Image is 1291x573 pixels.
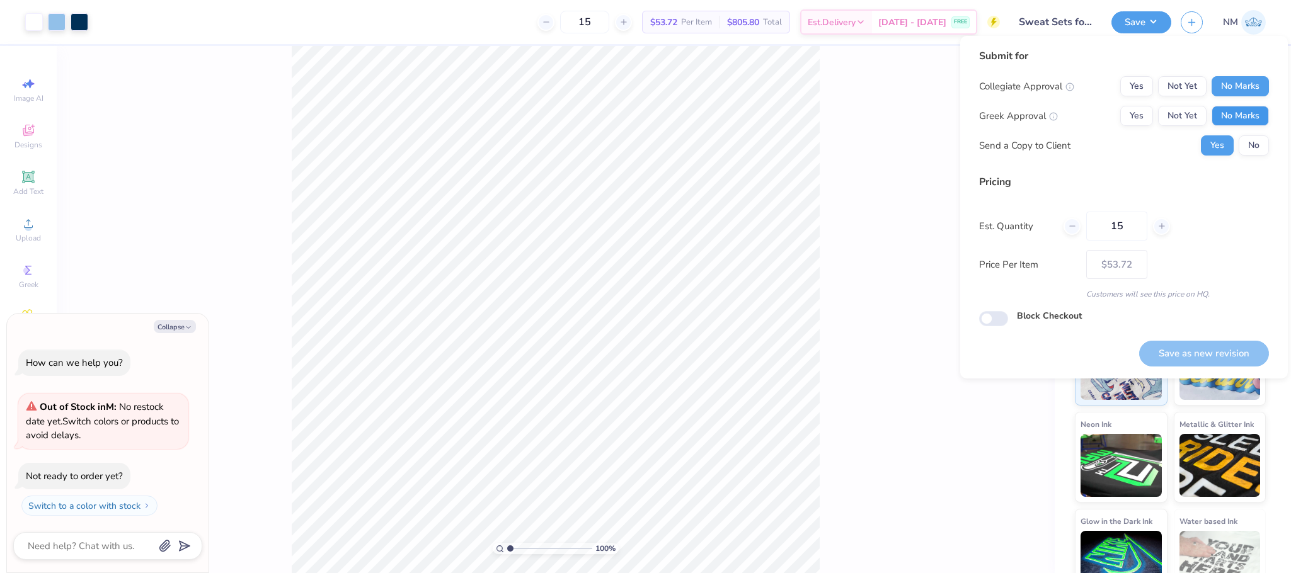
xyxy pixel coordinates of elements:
[979,288,1269,300] div: Customers will see this price on HQ.
[560,11,609,33] input: – –
[1212,106,1269,126] button: No Marks
[1241,10,1266,35] img: Naina Mehta
[1239,135,1269,156] button: No
[1081,514,1152,528] span: Glow in the Dark Ink
[1223,10,1266,35] a: NM
[1179,514,1237,528] span: Water based Ink
[1009,9,1102,35] input: Untitled Design
[1158,76,1207,96] button: Not Yet
[1081,417,1111,431] span: Neon Ink
[979,174,1269,190] div: Pricing
[143,502,151,509] img: Switch to a color with stock
[979,219,1054,234] label: Est. Quantity
[1120,76,1153,96] button: Yes
[1212,76,1269,96] button: No Marks
[40,400,119,413] strong: Out of Stock in M :
[650,16,677,29] span: $53.72
[954,18,967,26] span: FREE
[154,320,196,333] button: Collapse
[16,233,41,243] span: Upload
[21,496,158,516] button: Switch to a color with stock
[979,48,1269,64] div: Submit for
[26,400,164,428] span: No restock date yet.
[979,79,1074,94] div: Collegiate Approval
[595,543,616,554] span: 100 %
[1081,434,1162,497] img: Neon Ink
[14,93,43,103] span: Image AI
[979,258,1077,272] label: Price Per Item
[681,16,712,29] span: Per Item
[878,16,946,29] span: [DATE] - [DATE]
[14,140,42,150] span: Designs
[1179,417,1254,431] span: Metallic & Glitter Ink
[727,16,759,29] span: $805.80
[979,139,1070,153] div: Send a Copy to Client
[1017,309,1082,322] label: Block Checkout
[808,16,856,29] span: Est. Delivery
[26,400,179,441] span: Switch colors or products to avoid delays.
[979,109,1058,123] div: Greek Approval
[1201,135,1234,156] button: Yes
[763,16,782,29] span: Total
[1158,106,1207,126] button: Not Yet
[26,470,123,482] div: Not ready to order yet?
[19,280,38,290] span: Greek
[1120,106,1153,126] button: Yes
[26,356,123,369] div: How can we help you?
[13,186,43,196] span: Add Text
[1086,212,1147,241] input: – –
[1223,15,1238,30] span: NM
[1179,434,1261,497] img: Metallic & Glitter Ink
[1111,11,1171,33] button: Save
